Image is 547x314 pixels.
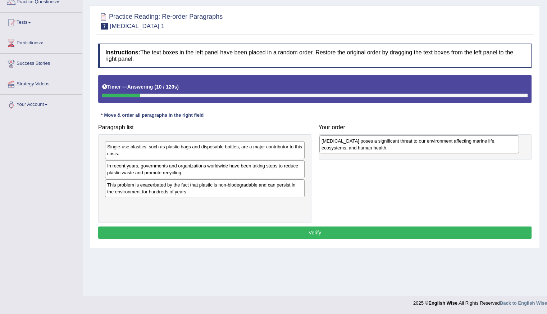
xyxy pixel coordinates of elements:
[500,300,547,306] a: Back to English Wise
[319,135,519,153] div: [MEDICAL_DATA] poses a significant threat to our environment affecting marine life, ecosystems, a...
[105,49,140,55] b: Instructions:
[0,13,82,31] a: Tests
[110,23,164,30] small: [MEDICAL_DATA] 1
[98,226,532,239] button: Verify
[98,112,206,119] div: * Move & order all paragraphs in the right field
[177,84,179,90] b: )
[0,95,82,113] a: Your Account
[105,179,305,197] div: This problem is exacerbated by the fact that plastic is non-biodegradable and can persist in the ...
[98,124,311,131] h4: Paragraph list
[105,141,305,159] div: Single-use plastics, such as plastic bags and disposable bottles, are a major contributor to this...
[428,300,459,306] strong: English Wise.
[127,84,153,90] b: Answering
[101,23,108,30] span: 7
[0,33,82,51] a: Predictions
[154,84,156,90] b: (
[98,12,223,30] h2: Practice Reading: Re-order Paragraphs
[156,84,177,90] b: 10 / 120s
[98,44,532,68] h4: The text boxes in the left panel have been placed in a random order. Restore the original order b...
[105,160,305,178] div: In recent years, governments and organizations worldwide have been taking steps to reduce plastic...
[102,84,179,90] h5: Timer —
[0,74,82,92] a: Strategy Videos
[413,296,547,306] div: 2025 © All Rights Reserved
[319,124,532,131] h4: Your order
[0,54,82,72] a: Success Stories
